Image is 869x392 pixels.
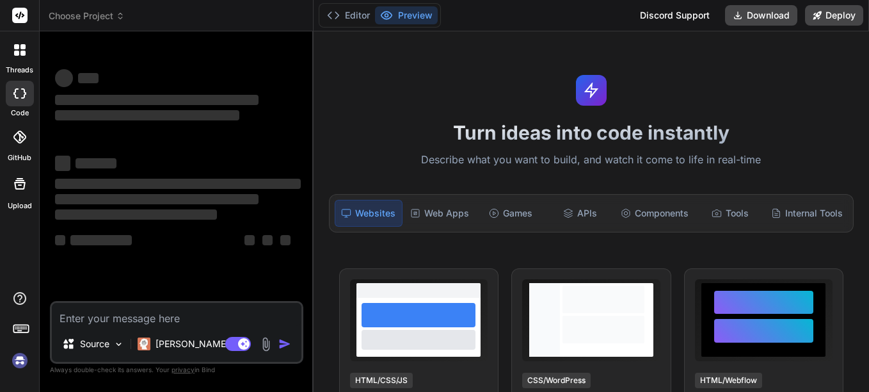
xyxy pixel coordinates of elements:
div: Components [616,200,694,227]
span: ‌ [55,110,239,120]
span: ‌ [55,209,217,220]
div: Internal Tools [766,200,848,227]
span: privacy [171,366,195,373]
div: Games [477,200,544,227]
span: ‌ [55,95,259,105]
span: ‌ [78,73,99,83]
span: ‌ [55,156,70,171]
img: Claude 4 Sonnet [138,338,150,350]
h1: Turn ideas into code instantly [321,121,861,144]
span: Choose Project [49,10,125,22]
img: signin [9,350,31,372]
div: HTML/Webflow [695,373,762,388]
button: Preview [375,6,438,24]
span: ‌ [244,235,255,245]
span: ‌ [262,235,273,245]
button: Deploy [805,5,863,26]
span: ‌ [55,194,259,204]
span: ‌ [280,235,291,245]
div: Discord Support [632,5,717,26]
span: ‌ [55,179,301,189]
p: Describe what you want to build, and watch it come to life in real-time [321,152,861,168]
p: Always double-check its answers. Your in Bind [50,364,303,376]
span: ‌ [76,158,116,168]
span: ‌ [55,235,65,245]
div: Web Apps [405,200,474,227]
label: code [11,108,29,118]
label: GitHub [8,152,31,163]
img: icon [278,338,291,350]
label: Upload [8,200,32,211]
img: attachment [259,337,273,352]
div: CSS/WordPress [522,373,591,388]
p: [PERSON_NAME] 4 S.. [155,338,251,350]
div: APIs [546,200,614,227]
button: Download [725,5,797,26]
span: ‌ [55,69,73,87]
div: Tools [696,200,763,227]
button: Editor [322,6,375,24]
p: Source [80,338,109,350]
span: ‌ [70,235,132,245]
img: Pick Models [113,339,124,350]
div: HTML/CSS/JS [350,373,413,388]
div: Websites [335,200,403,227]
label: threads [6,65,33,76]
